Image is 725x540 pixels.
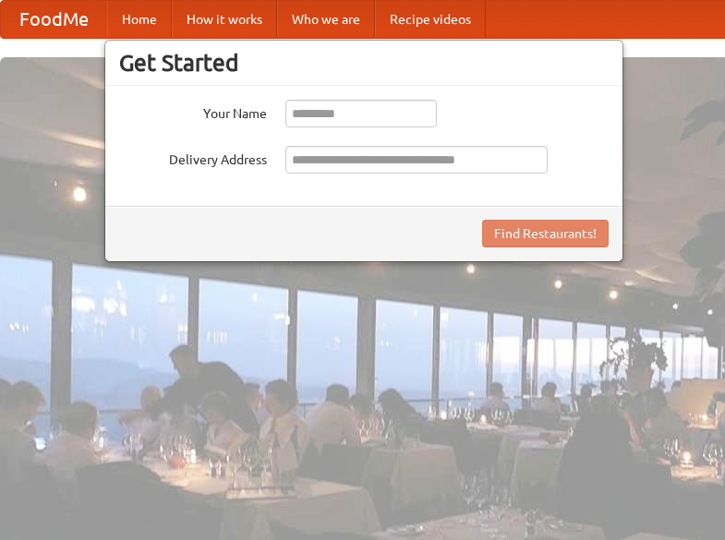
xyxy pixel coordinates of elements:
[1,1,107,38] a: FoodMe
[119,49,609,77] h3: Get Started
[277,1,375,38] a: Who we are
[119,146,267,169] label: Delivery Address
[482,220,609,247] button: Find Restaurants!
[107,1,172,38] a: Home
[375,1,486,38] a: Recipe videos
[119,100,267,123] label: Your Name
[172,1,277,38] a: How it works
